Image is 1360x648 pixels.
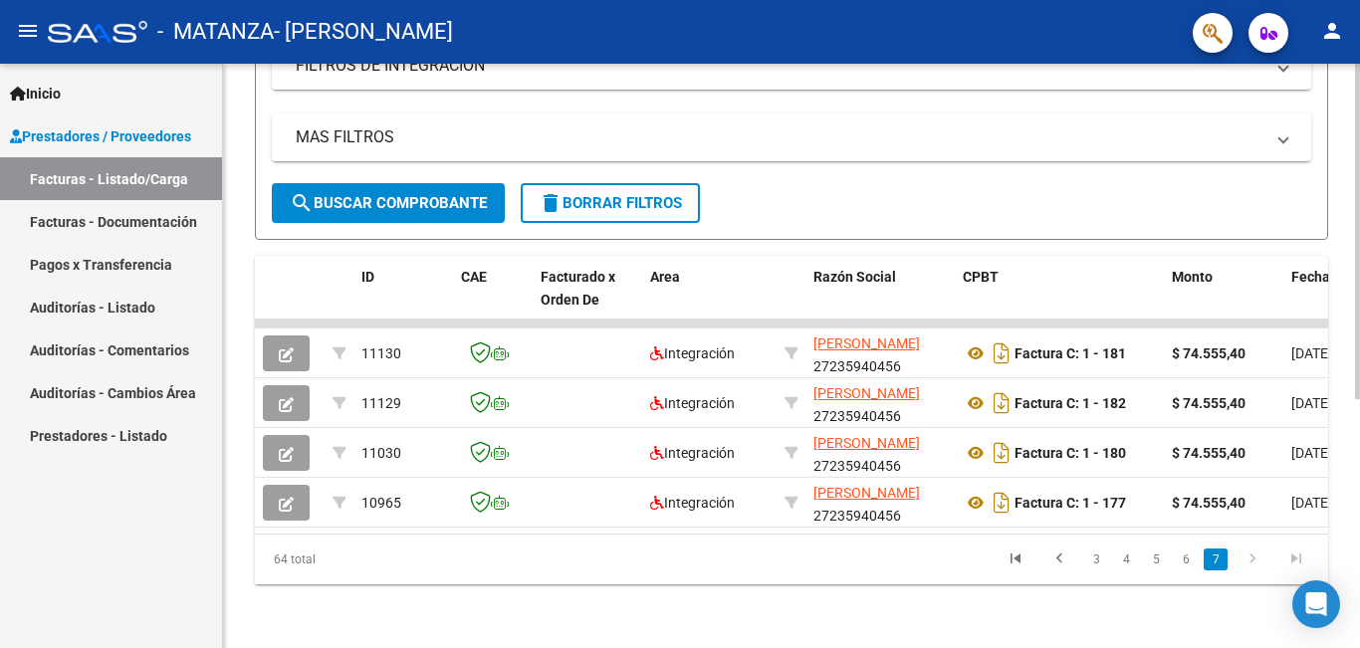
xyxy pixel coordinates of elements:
[539,191,563,215] mat-icon: delete
[1291,495,1332,511] span: [DATE]
[650,495,735,511] span: Integración
[1015,395,1126,411] strong: Factura C: 1 - 182
[461,269,487,285] span: CAE
[290,194,487,212] span: Buscar Comprobante
[16,19,40,43] mat-icon: menu
[521,183,700,223] button: Borrar Filtros
[296,55,1263,77] mat-panel-title: FILTROS DE INTEGRACION
[272,42,1311,90] mat-expansion-panel-header: FILTROS DE INTEGRACION
[642,256,777,343] datatable-header-cell: Area
[1291,345,1332,361] span: [DATE]
[539,194,682,212] span: Borrar Filtros
[353,256,453,343] datatable-header-cell: ID
[650,445,735,461] span: Integración
[1141,542,1171,576] li: page 5
[989,437,1015,469] i: Descargar documento
[989,387,1015,419] i: Descargar documento
[813,485,920,501] span: [PERSON_NAME]
[1291,395,1332,411] span: [DATE]
[274,10,453,54] span: - [PERSON_NAME]
[1291,445,1332,461] span: [DATE]
[997,548,1034,570] a: go to first page
[1172,495,1246,511] strong: $ 74.555,40
[1164,256,1283,343] datatable-header-cell: Monto
[1081,542,1111,576] li: page 3
[1172,269,1213,285] span: Monto
[963,269,999,285] span: CPBT
[10,83,61,105] span: Inicio
[1015,445,1126,461] strong: Factura C: 1 - 180
[650,395,735,411] span: Integración
[255,535,466,584] div: 64 total
[989,337,1015,369] i: Descargar documento
[361,345,401,361] span: 11130
[296,126,1263,148] mat-panel-title: MAS FILTROS
[1040,548,1078,570] a: go to previous page
[453,256,533,343] datatable-header-cell: CAE
[361,269,374,285] span: ID
[813,332,947,374] div: 27235940456
[1114,548,1138,570] a: 4
[1084,548,1108,570] a: 3
[1204,548,1228,570] a: 7
[1234,548,1271,570] a: go to next page
[1111,542,1141,576] li: page 4
[1172,395,1246,411] strong: $ 74.555,40
[361,445,401,461] span: 11030
[1144,548,1168,570] a: 5
[1015,495,1126,511] strong: Factura C: 1 - 177
[1171,542,1201,576] li: page 6
[1292,580,1340,628] div: Open Intercom Messenger
[955,256,1164,343] datatable-header-cell: CPBT
[813,482,947,524] div: 27235940456
[1174,548,1198,570] a: 6
[813,432,947,474] div: 27235940456
[1015,345,1126,361] strong: Factura C: 1 - 181
[1277,548,1315,570] a: go to last page
[290,191,314,215] mat-icon: search
[813,435,920,451] span: [PERSON_NAME]
[805,256,955,343] datatable-header-cell: Razón Social
[813,382,947,424] div: 27235940456
[361,495,401,511] span: 10965
[1172,445,1246,461] strong: $ 74.555,40
[1320,19,1344,43] mat-icon: person
[272,113,1311,161] mat-expansion-panel-header: MAS FILTROS
[272,183,505,223] button: Buscar Comprobante
[989,487,1015,519] i: Descargar documento
[813,385,920,401] span: [PERSON_NAME]
[533,256,642,343] datatable-header-cell: Facturado x Orden De
[1172,345,1246,361] strong: $ 74.555,40
[10,125,191,147] span: Prestadores / Proveedores
[813,269,896,285] span: Razón Social
[541,269,615,308] span: Facturado x Orden De
[650,345,735,361] span: Integración
[650,269,680,285] span: Area
[157,10,274,54] span: - MATANZA
[1201,542,1231,576] li: page 7
[813,335,920,351] span: [PERSON_NAME]
[361,395,401,411] span: 11129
